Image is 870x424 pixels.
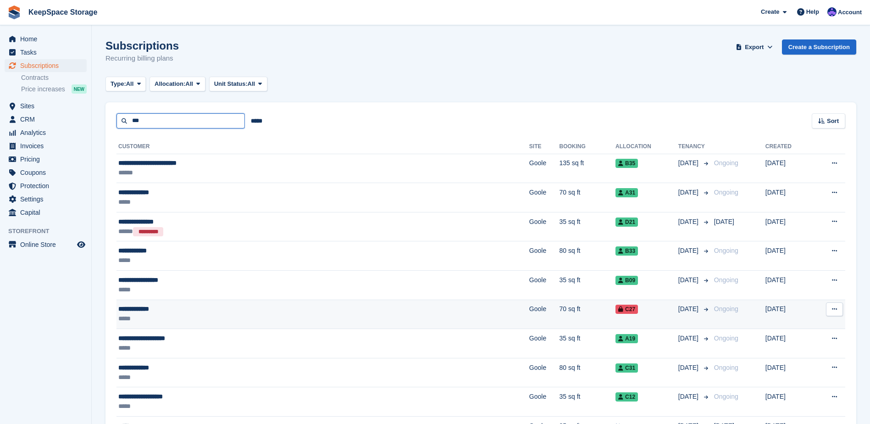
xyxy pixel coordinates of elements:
span: Ongoing [714,276,738,284]
td: [DATE] [765,329,811,358]
span: Capital [20,206,75,219]
span: Ongoing [714,189,738,196]
span: Pricing [20,153,75,166]
td: [DATE] [765,358,811,387]
a: Price increases NEW [21,84,87,94]
span: Create [761,7,779,17]
span: Ongoing [714,247,738,254]
span: Price increases [21,85,65,94]
th: Allocation [615,139,678,154]
td: Goole [529,271,560,300]
span: Export [745,43,764,52]
span: Type: [111,79,126,89]
span: Invoices [20,139,75,152]
span: C31 [615,363,638,373]
td: 35 sq ft [560,271,616,300]
th: Site [529,139,560,154]
td: [DATE] [765,387,811,417]
span: B35 [615,159,638,168]
span: [DATE] [678,275,700,285]
span: [DATE] [678,246,700,256]
a: Create a Subscription [782,39,856,55]
span: [DATE] [678,334,700,343]
span: Ongoing [714,305,738,312]
th: Tenancy [678,139,710,154]
span: Ongoing [714,335,738,342]
span: [DATE] [678,304,700,314]
td: [DATE] [765,212,811,241]
span: All [126,79,134,89]
td: 80 sq ft [560,241,616,271]
span: Storefront [8,227,91,236]
img: stora-icon-8386f47178a22dfd0bd8f6a31ec36ba5ce8667c1dd55bd0f319d3a0aa187defe.svg [7,6,21,19]
button: Unit Status: All [209,77,267,92]
td: Goole [529,183,560,212]
img: Chloe Clark [827,7,837,17]
span: Allocation: [155,79,185,89]
span: B09 [615,276,638,285]
span: Ongoing [714,159,738,167]
a: menu [5,179,87,192]
td: [DATE] [765,183,811,212]
td: 35 sq ft [560,387,616,417]
a: menu [5,193,87,206]
span: Analytics [20,126,75,139]
a: menu [5,113,87,126]
span: B33 [615,246,638,256]
span: All [185,79,193,89]
span: Ongoing [714,393,738,400]
td: Goole [529,358,560,387]
a: Preview store [76,239,87,250]
td: Goole [529,212,560,241]
span: CRM [20,113,75,126]
span: A31 [615,188,638,197]
span: [DATE] [678,363,700,373]
span: Coupons [20,166,75,179]
td: 80 sq ft [560,358,616,387]
td: Goole [529,154,560,183]
span: D21 [615,218,638,227]
h1: Subscriptions [105,39,179,52]
span: [DATE] [678,217,700,227]
span: Settings [20,193,75,206]
span: [DATE] [678,188,700,197]
a: menu [5,139,87,152]
td: Goole [529,387,560,417]
span: Subscriptions [20,59,75,72]
span: C12 [615,392,638,402]
a: menu [5,206,87,219]
td: 35 sq ft [560,329,616,358]
th: Created [765,139,811,154]
th: Customer [116,139,529,154]
td: [DATE] [765,271,811,300]
a: menu [5,100,87,112]
td: [DATE] [765,300,811,329]
span: All [248,79,255,89]
a: menu [5,238,87,251]
span: A19 [615,334,638,343]
td: [DATE] [765,241,811,271]
a: menu [5,46,87,59]
div: NEW [72,84,87,94]
span: Sort [827,117,839,126]
span: Tasks [20,46,75,59]
a: menu [5,126,87,139]
th: Booking [560,139,616,154]
span: Account [838,8,862,17]
span: [DATE] [714,218,734,225]
a: menu [5,33,87,45]
p: Recurring billing plans [105,53,179,64]
td: 70 sq ft [560,300,616,329]
button: Allocation: All [150,77,205,92]
span: [DATE] [678,158,700,168]
a: KeepSpace Storage [25,5,101,20]
span: Home [20,33,75,45]
a: menu [5,153,87,166]
td: Goole [529,241,560,271]
span: Help [806,7,819,17]
td: 135 sq ft [560,154,616,183]
button: Export [734,39,775,55]
span: Sites [20,100,75,112]
td: Goole [529,300,560,329]
td: Goole [529,329,560,358]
